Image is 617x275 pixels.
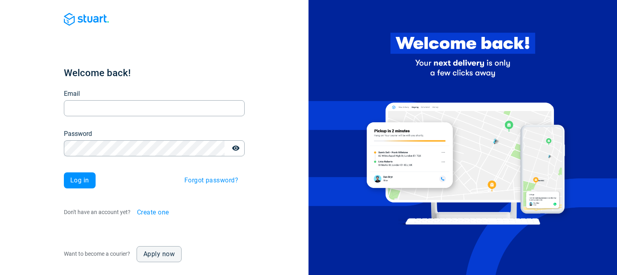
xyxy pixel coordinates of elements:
label: Email [64,89,80,99]
button: Log in [64,172,96,188]
label: Password [64,129,92,139]
span: Apply now [143,251,175,257]
img: Blue logo [64,13,109,26]
span: Create one [137,209,169,216]
span: Log in [70,177,89,184]
h1: Welcome back! [64,67,245,79]
button: Forgot password? [178,172,245,188]
span: Don't have an account yet? [64,209,131,215]
button: Create one [131,204,176,220]
span: Want to become a courier? [64,251,130,257]
span: Forgot password? [184,177,238,184]
a: Apply now [137,246,182,262]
